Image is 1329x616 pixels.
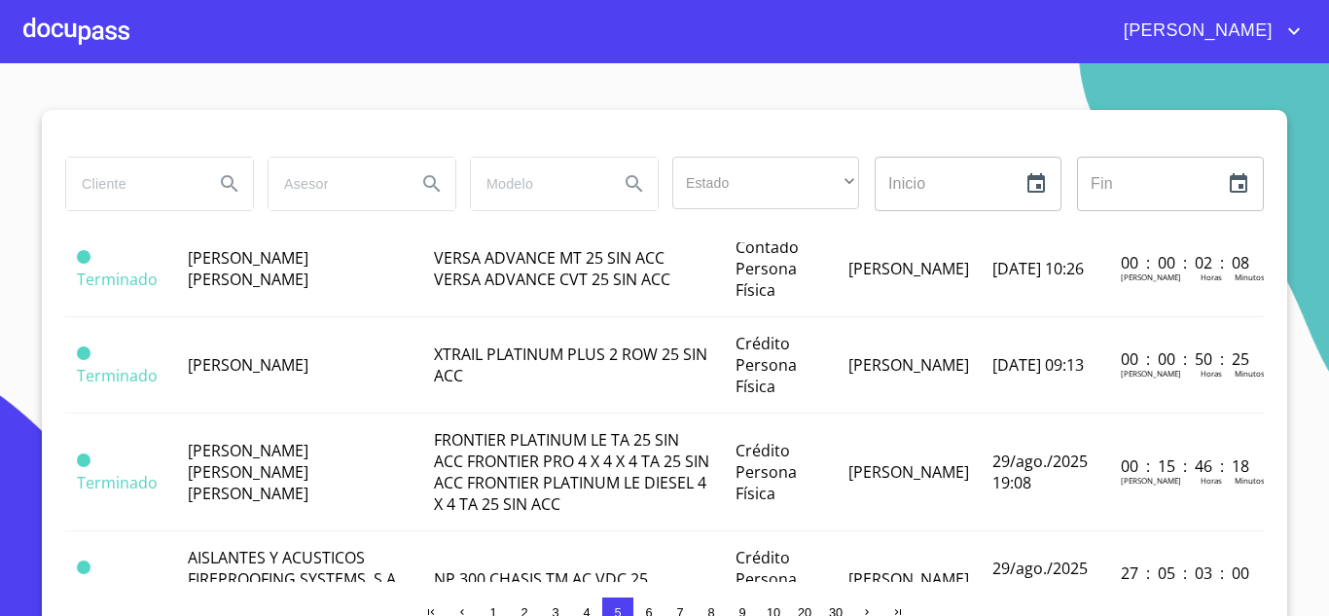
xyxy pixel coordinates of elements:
[1109,16,1306,47] button: account of current user
[1109,16,1282,47] span: [PERSON_NAME]
[1235,272,1265,282] p: Minutos
[848,568,969,590] span: [PERSON_NAME]
[1121,348,1252,370] p: 00 : 00 : 50 : 25
[188,354,308,376] span: [PERSON_NAME]
[77,472,158,493] span: Terminado
[1121,252,1252,273] p: 00 : 00 : 02 : 08
[736,236,799,301] span: Contado Persona Física
[188,547,400,611] span: AISLANTES Y ACUSTICOS FIREPROOFING SYSTEMS, S.A. DE C.V.
[848,461,969,483] span: [PERSON_NAME]
[736,333,797,397] span: Crédito Persona Física
[1235,475,1265,486] p: Minutos
[992,451,1088,493] span: 29/ago./2025 19:08
[1201,475,1222,486] p: Horas
[77,250,90,264] span: Terminado
[206,161,253,207] button: Search
[434,344,707,386] span: XTRAIL PLATINUM PLUS 2 ROW 25 SIN ACC
[848,258,969,279] span: [PERSON_NAME]
[77,453,90,467] span: Terminado
[736,440,797,504] span: Crédito Persona Física
[672,157,859,209] div: ​
[1121,475,1181,486] p: [PERSON_NAME]
[848,354,969,376] span: [PERSON_NAME]
[77,579,158,600] span: Terminado
[77,269,158,290] span: Terminado
[992,354,1084,376] span: [DATE] 09:13
[471,158,603,210] input: search
[611,161,658,207] button: Search
[188,247,308,290] span: [PERSON_NAME] [PERSON_NAME]
[66,158,198,210] input: search
[1201,368,1222,379] p: Horas
[434,247,670,290] span: VERSA ADVANCE MT 25 SIN ACC VERSA ADVANCE CVT 25 SIN ACC
[77,346,90,360] span: Terminado
[992,558,1088,600] span: 29/ago./2025 12:16
[188,440,308,504] span: [PERSON_NAME] [PERSON_NAME] [PERSON_NAME]
[434,568,648,590] span: NP 300 CHASIS TM AC VDC 25
[269,158,401,210] input: search
[1235,368,1265,379] p: Minutos
[1121,368,1181,379] p: [PERSON_NAME]
[1121,562,1252,584] p: 27 : 05 : 03 : 00
[1201,272,1222,282] p: Horas
[77,365,158,386] span: Terminado
[77,561,90,574] span: Terminado
[1121,455,1252,477] p: 00 : 15 : 46 : 18
[434,429,709,515] span: FRONTIER PLATINUM LE TA 25 SIN ACC FRONTIER PRO 4 X 4 X 4 TA 25 SIN ACC FRONTIER PLATINUM LE DIES...
[992,258,1084,279] span: [DATE] 10:26
[736,547,797,611] span: Crédito Persona Moral
[409,161,455,207] button: Search
[1121,272,1181,282] p: [PERSON_NAME]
